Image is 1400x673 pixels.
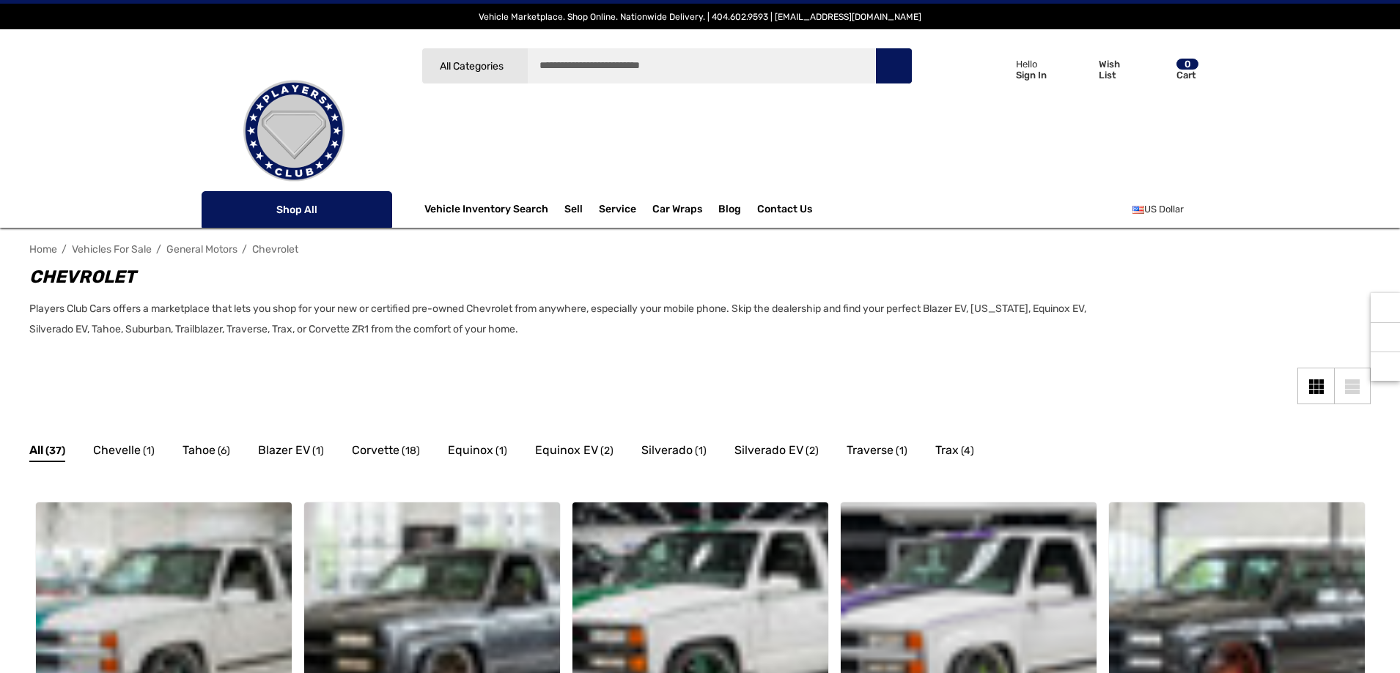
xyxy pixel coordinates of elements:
span: All [29,441,43,460]
span: Silverado EV [734,441,803,460]
img: Players Club | Cars For Sale [221,58,367,204]
a: Button Go To Sub Category Equinox [448,441,507,464]
span: (4) [961,442,974,461]
span: (6) [218,442,230,461]
a: USD [1132,195,1200,224]
a: Home [29,243,57,256]
a: Wish List Wish List [1061,44,1139,94]
button: Search [875,48,912,84]
p: 0 [1176,59,1198,70]
span: (2) [600,442,614,461]
svg: Wish List [1068,60,1091,81]
a: Chevrolet [252,243,298,256]
svg: Icon Line [218,201,240,218]
span: Chevelle [93,441,141,460]
span: Vehicle Marketplace. Shop Online. Nationwide Delivery. | 404.602.9593 | [EMAIL_ADDRESS][DOMAIN_NAME] [479,12,921,22]
a: Contact Us [757,203,812,219]
p: Players Club Cars offers a marketplace that lets you shop for your new or certified pre-owned Che... [29,299,1129,340]
a: Blog [718,203,741,219]
a: Grid View [1297,368,1334,404]
span: (1) [143,442,155,461]
svg: Recently Viewed [1378,300,1393,315]
span: Equinox [448,441,493,460]
a: Sell [564,195,599,224]
span: (37) [45,442,65,461]
p: Cart [1176,70,1198,81]
a: Sign in [970,44,1054,94]
p: Hello [1016,59,1047,70]
span: Sell [564,203,583,219]
a: List View [1334,368,1371,404]
a: Button Go To Sub Category Traverse [847,441,907,464]
svg: Top [1371,359,1400,373]
span: All Categories [439,60,503,72]
a: Vehicles For Sale [72,243,152,256]
span: Silverado [641,441,693,460]
h1: Chevrolet [29,264,1129,290]
a: Cart with 0 items [1139,44,1200,101]
span: (1) [896,442,907,461]
a: Car Wraps [652,195,718,224]
p: Sign In [1016,70,1047,81]
svg: Review Your Cart [1146,59,1168,80]
a: Button Go To Sub Category Blazer EV [258,441,324,464]
span: Corvette [352,441,399,460]
a: Button Go To Sub Category Trax [935,441,974,464]
p: Wish List [1099,59,1138,81]
span: Trax [935,441,959,460]
a: Button Go To Sub Category Equinox EV [535,441,614,464]
span: Traverse [847,441,894,460]
a: Button Go To Sub Category Corvette [352,441,420,464]
a: Service [599,203,636,219]
span: (2) [806,442,819,461]
svg: Social Media [1378,330,1393,344]
nav: Breadcrumb [29,237,1371,262]
a: All Categories Icon Arrow Down Icon Arrow Up [421,48,528,84]
span: (1) [695,442,707,461]
span: (1) [312,442,324,461]
a: Button Go To Sub Category Chevelle [93,441,155,464]
span: (1) [495,442,507,461]
a: Vehicle Inventory Search [424,203,548,219]
svg: Icon Arrow Down [506,61,517,72]
a: Button Go To Sub Category Silverado [641,441,707,464]
span: (18) [402,442,420,461]
a: Button Go To Sub Category Tahoe [183,441,230,464]
span: Equinox EV [535,441,598,460]
span: Blazer EV [258,441,310,460]
p: Shop All [202,191,392,228]
a: General Motors [166,243,237,256]
span: Tahoe [183,441,215,460]
a: Button Go To Sub Category Silverado EV [734,441,819,464]
span: Car Wraps [652,203,702,219]
svg: Icon Arrow Down [366,204,376,215]
svg: Icon User Account [987,59,1008,79]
